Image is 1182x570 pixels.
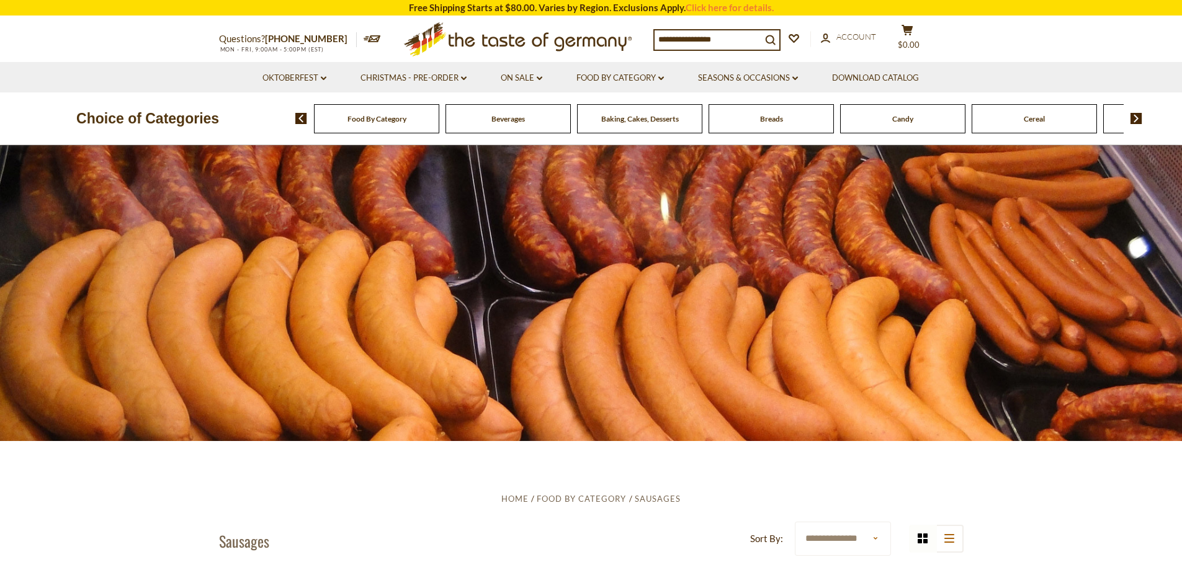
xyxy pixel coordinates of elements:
img: next arrow [1131,113,1142,124]
a: Beverages [491,114,525,123]
a: Download Catalog [832,71,919,85]
a: Oktoberfest [262,71,326,85]
img: previous arrow [295,113,307,124]
a: On Sale [501,71,542,85]
a: Home [501,494,529,504]
p: Questions? [219,31,357,47]
a: Baking, Cakes, Desserts [601,114,679,123]
a: Breads [760,114,783,123]
a: Cereal [1024,114,1045,123]
h1: Sausages [219,532,269,550]
span: MON - FRI, 9:00AM - 5:00PM (EST) [219,46,325,53]
a: Account [821,30,876,44]
a: Candy [892,114,913,123]
a: Sausages [635,494,681,504]
label: Sort By: [750,531,783,546]
a: Click here for details. [686,2,774,13]
span: Account [836,32,876,42]
a: Food By Category [347,114,406,123]
span: $0.00 [898,40,920,50]
a: Christmas - PRE-ORDER [360,71,467,85]
a: Food By Category [537,494,626,504]
a: Food By Category [576,71,664,85]
a: [PHONE_NUMBER] [265,33,347,44]
a: Seasons & Occasions [698,71,798,85]
button: $0.00 [889,24,926,55]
